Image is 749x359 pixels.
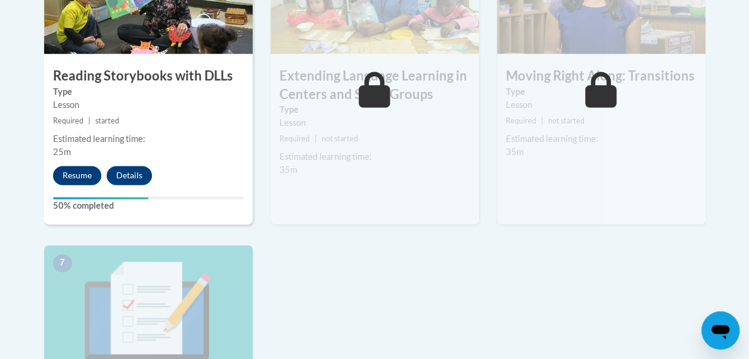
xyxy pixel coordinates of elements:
label: Type [53,85,244,98]
span: Required [279,134,310,143]
span: started [95,116,119,125]
span: not started [548,116,585,125]
div: Lesson [506,98,697,112]
h3: Extending Language Learning in Centers and Small Groups [271,67,479,104]
div: Your progress [53,197,148,199]
div: Estimated learning time: [53,132,244,146]
button: Details [107,166,152,185]
span: 35m [279,165,297,175]
label: 50% completed [53,199,244,212]
span: Required [53,116,83,125]
span: 7 [53,254,72,272]
button: Resume [53,166,101,185]
div: Lesson [53,98,244,112]
div: Lesson [279,116,470,129]
h3: Moving Right Along: Transitions [497,67,706,85]
span: 35m [506,147,524,157]
h3: Reading Storybooks with DLLs [44,67,253,85]
span: | [315,134,317,143]
label: Type [279,103,470,116]
span: not started [322,134,358,143]
iframe: Button to launch messaging window [701,311,739,349]
div: Estimated learning time: [506,132,697,146]
span: 25m [53,147,71,157]
span: | [541,116,543,125]
span: | [88,116,91,125]
div: Estimated learning time: [279,150,470,163]
label: Type [506,85,697,98]
span: Required [506,116,536,125]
